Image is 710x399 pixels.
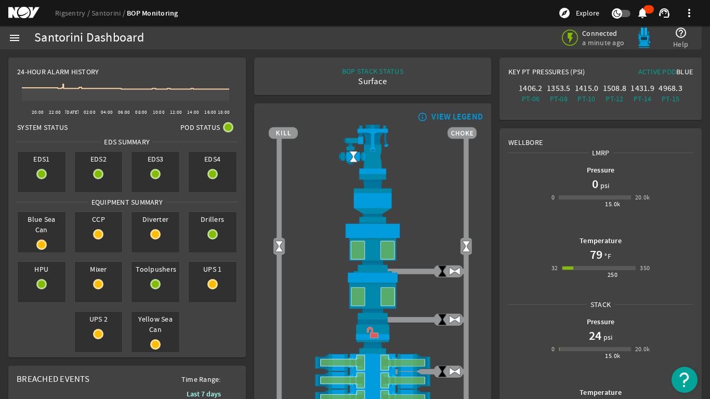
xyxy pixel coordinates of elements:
img: ValveOpen.png [449,313,461,326]
img: RiserConnectorUnlock.png [269,320,477,354]
h1: 0 [592,176,598,192]
div: BOP STACK STATUS [342,66,403,76]
span: HPU [18,262,65,276]
h1: 24 [589,327,601,344]
span: Time Range: [173,374,229,384]
span: Toolpushers [132,262,179,276]
div: PT-12 [603,94,627,104]
div: Santorini Dashboard [34,33,144,43]
div: PT-14 [630,94,654,104]
b: Pressure [587,165,615,175]
mat-icon: explore [558,7,571,19]
div: PT-10 [575,94,599,104]
div: 1406.2 [519,83,543,94]
span: Stack [587,299,614,310]
text: 10:00 [153,109,165,115]
img: Bluepod.svg [634,28,654,48]
img: Valve2Open.png [273,241,285,253]
img: ValveOpen.png [449,265,461,277]
mat-icon: notifications [636,7,649,19]
button: Open Resource Center [672,367,698,393]
mat-icon: menu [8,32,21,44]
a: Santorini [91,8,127,18]
img: ShearRamOpen.png [269,354,477,371]
img: ValveOpen.png [449,365,461,378]
text: 22:00 [49,109,61,115]
span: psi [601,332,613,342]
div: 20.0k [635,192,650,203]
h1: 79 [590,246,602,263]
span: Diverter [132,212,179,227]
div: 1431.9 [630,83,654,94]
span: LMRP [588,148,613,158]
span: psi [598,180,610,191]
span: Blue Sea Can [18,212,65,237]
span: Help [673,39,688,49]
span: CCP [75,212,123,227]
div: 250 [608,270,617,280]
text: 14:00 [187,109,199,115]
text: 06:00 [118,109,130,115]
span: EDS4 [189,152,236,166]
a: Rigsentry [55,8,91,18]
text: 02:00 [84,109,96,115]
mat-icon: support_agent [658,7,670,19]
text: 12:00 [170,109,182,115]
a: BOP Monitoring [127,8,178,18]
img: Valve2Open.png [347,151,360,163]
span: Yellow Sea Can [132,312,179,337]
img: ValveClose.png [436,265,449,277]
text: 20:00 [32,109,44,115]
span: Blue [676,67,693,76]
img: RiserAdapter.png [269,125,477,174]
span: Drillers [189,212,236,227]
img: FlexJoint.png [269,174,477,222]
div: 350 [640,263,650,273]
div: 1415.0 [575,83,599,94]
img: ValveClose.png [436,313,449,326]
div: PT-06 [519,94,543,104]
span: UPS 1 [189,262,236,276]
span: Explore [576,8,599,18]
div: 1508.8 [603,83,627,94]
span: EDS1 [18,152,65,166]
div: Surface [342,76,403,87]
span: EDS2 [75,152,123,166]
div: 32 [551,263,558,273]
span: Breached Events [17,374,89,384]
text: [DATE] [65,109,80,115]
b: Temperature [580,388,622,397]
text: 08:00 [135,109,147,115]
div: 0 [551,192,555,203]
span: Active Pod [638,67,677,76]
div: 15.0k [605,351,620,361]
div: PT-08 [547,94,571,104]
div: 1353.5 [547,83,571,94]
span: a minute ago [582,38,626,47]
mat-icon: help_outline [675,26,687,39]
img: LowerAnnularOpen.png [269,271,477,319]
div: Key PT Pressures (PSI) [508,66,601,81]
span: EDS3 [132,152,179,166]
span: °F [602,251,611,261]
div: Wellbore [500,129,701,148]
b: Last 7 days [187,389,221,399]
img: Valve2Open.png [460,241,472,253]
div: 0 [551,344,555,354]
span: System Status [17,122,68,132]
div: PT-15 [659,94,682,104]
div: 15.0k [605,199,620,209]
b: Temperature [580,236,622,246]
span: 24-Hour Alarm History [17,66,99,77]
text: 16:00 [204,109,216,115]
div: 20.0k [635,344,650,354]
img: UpperAnnularOpen.png [269,222,477,271]
text: 18:00 [218,109,230,115]
button: Explore [554,5,603,21]
button: more_vert [677,1,702,25]
span: Equipment Summary [88,197,166,207]
b: Pressure [587,317,615,327]
div: VIEW LEGEND [431,112,483,122]
span: Mixer [75,262,123,276]
span: UPS 2 [75,312,123,326]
